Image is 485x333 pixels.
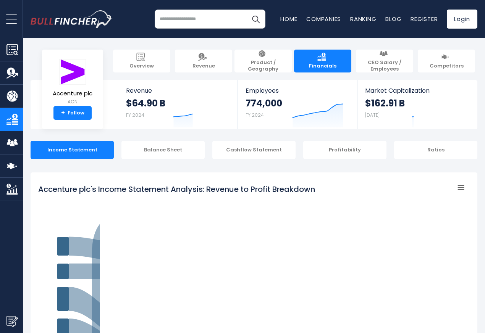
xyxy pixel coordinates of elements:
[31,10,113,28] img: bullfincher logo
[238,80,357,129] a: Employees 774,000 FY 2024
[113,50,170,72] a: Overview
[121,141,205,159] div: Balance Sheet
[430,63,464,69] span: Competitors
[53,106,92,120] a: +Follow
[303,141,386,159] div: Profitability
[118,80,238,129] a: Revenue $64.90 B FY 2024
[246,10,265,29] button: Search
[31,141,114,159] div: Income Statement
[126,87,230,94] span: Revenue
[192,63,215,69] span: Revenue
[126,97,165,109] strong: $64.90 B
[52,59,93,106] a: Accenture plc ACN
[394,141,477,159] div: Ratios
[294,50,351,72] a: Financials
[212,141,296,159] div: Cashflow Statement
[309,63,336,69] span: Financials
[126,112,144,118] small: FY 2024
[357,80,477,129] a: Market Capitalization $162.91 B [DATE]
[61,109,65,116] strong: +
[350,15,376,23] a: Ranking
[175,50,232,72] a: Revenue
[365,87,469,94] span: Market Capitalization
[246,87,349,94] span: Employees
[246,112,264,118] small: FY 2024
[360,60,409,72] span: CEO Salary / Employees
[129,63,154,69] span: Overview
[306,15,341,23] a: Companies
[246,97,282,109] strong: 774,000
[38,184,315,195] tspan: Accenture plc's Income Statement Analysis: Revenue to Profit Breakdown
[365,112,380,118] small: [DATE]
[238,60,288,72] span: Product / Geography
[356,50,413,72] a: CEO Salary / Employees
[411,15,438,23] a: Register
[280,15,297,23] a: Home
[31,10,113,28] a: Go to homepage
[53,98,92,105] small: ACN
[234,50,292,72] a: Product / Geography
[418,50,475,72] a: Competitors
[53,90,92,97] span: Accenture plc
[385,15,401,23] a: Blog
[365,97,405,109] strong: $162.91 B
[447,10,477,29] a: Login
